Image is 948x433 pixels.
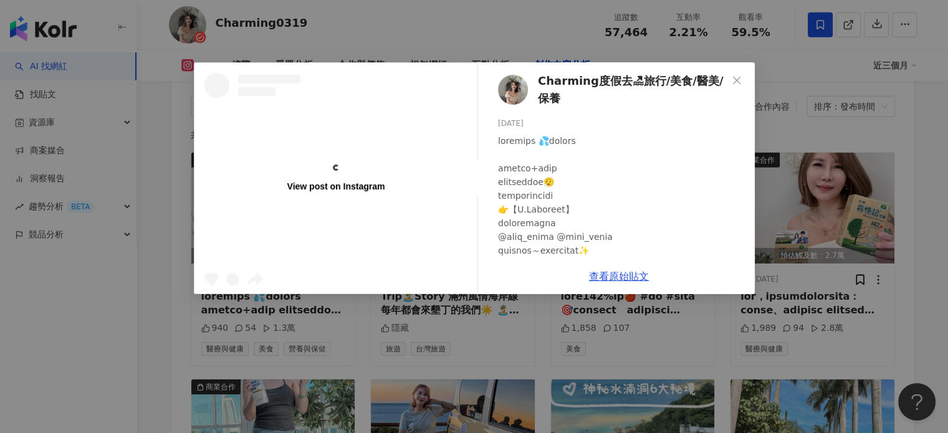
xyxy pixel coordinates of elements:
[498,72,727,108] a: KOL AvatarCharming度假去🏖旅行/美食/醫美/保養
[538,72,727,108] span: Charming度假去🏖旅行/美食/醫美/保養
[287,181,385,192] div: View post on Instagram
[498,75,528,105] img: KOL Avatar
[724,68,749,93] button: Close
[589,270,649,282] a: 查看原始貼文
[498,118,745,130] div: [DATE]
[732,75,742,85] span: close
[194,63,477,293] a: View post on Instagram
